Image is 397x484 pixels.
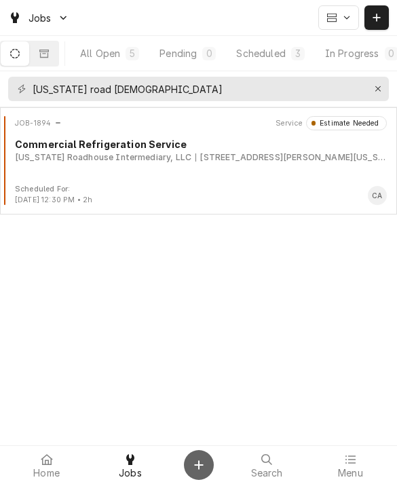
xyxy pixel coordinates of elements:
[306,116,387,130] div: Object Status
[80,46,120,60] div: All Open
[368,186,387,205] div: CA
[387,46,396,60] div: 0
[368,186,387,205] div: Caleb Anderson's Avatar
[15,184,92,206] div: Card Footer Extra Context
[309,449,392,481] a: Menu
[205,46,213,60] div: 0
[128,46,136,60] div: 5
[226,449,308,481] a: Search
[3,7,75,29] a: Go to Jobs
[338,468,363,479] span: Menu
[15,118,51,129] div: Object ID
[195,151,387,164] div: Object Subtext Secondary
[159,46,197,60] div: Pending
[276,116,387,130] div: Card Header Secondary Content
[184,450,214,480] button: Create Object
[29,11,52,25] span: Jobs
[15,151,191,164] div: Object Subtext Primary
[15,195,92,206] div: Object Extra Context Footer Value
[5,449,88,481] a: Home
[367,78,389,100] button: Erase input
[251,468,283,479] span: Search
[276,118,303,129] div: Object Extra Context Header
[325,46,379,60] div: In Progress
[236,46,285,60] div: Scheduled
[368,186,387,205] div: Card Footer Primary Content
[294,46,302,60] div: 3
[5,184,392,206] div: Card Footer
[5,137,392,164] div: Card Body
[15,137,387,151] div: Object Title
[33,77,363,101] input: Keyword search
[89,449,171,481] a: Jobs
[15,151,387,164] div: Object Subtext
[316,118,379,129] div: Estimate Needed
[15,184,92,195] div: Object Extra Context Footer Label
[5,116,392,130] div: Card Header
[15,196,92,204] span: [DATE] 12:30 PM • 2h
[15,116,62,130] div: Card Header Primary Content
[119,468,142,479] span: Jobs
[33,468,60,479] span: Home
